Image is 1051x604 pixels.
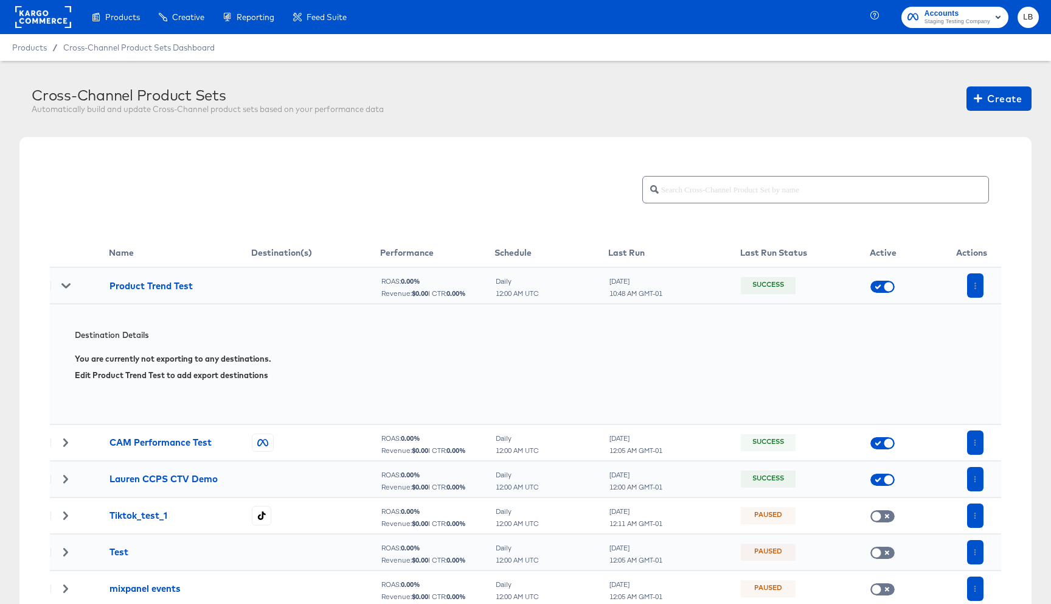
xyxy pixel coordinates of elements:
[752,280,784,291] div: Success
[172,12,204,22] span: Creative
[754,510,782,521] div: Paused
[901,7,1008,28] button: AccountsStaging Testing Company
[609,483,663,491] div: 12:00 AM GMT-01
[495,592,539,601] div: 12:00 AM UTC
[109,436,212,449] div: CAM Performance Test
[63,43,215,52] a: Cross-Channel Product Sets Dashboard
[412,519,428,528] b: $ 0.00
[609,580,663,589] div: [DATE]
[32,104,384,115] div: Automatically build and update Cross-Channel product sets based on your performance data
[401,276,420,286] b: 0.00 %
[75,329,271,341] div: Destination Details
[608,239,740,267] th: Last Run
[381,434,493,443] div: ROAS:
[609,434,663,443] div: [DATE]
[401,580,420,589] b: 0.00 %
[401,543,420,552] b: 0.00 %
[1022,10,1034,24] span: LB
[609,277,663,286] div: [DATE]
[609,556,663,564] div: 12:05 AM GMT-01
[32,86,384,104] div: Cross-Channel Product Sets
[381,471,493,479] div: ROAS:
[1018,7,1039,28] button: LB
[50,475,81,483] div: Toggle Row Expanded
[401,470,420,479] b: 0.00 %
[412,482,428,491] b: $ 0.00
[446,555,466,564] b: 0.00 %
[446,446,466,455] b: 0.00 %
[381,544,493,552] div: ROAS:
[495,434,539,443] div: Daily
[109,582,181,595] div: mixpanel events
[740,239,870,267] th: Last Run Status
[401,507,420,516] b: 0.00 %
[924,17,990,27] span: Staging Testing Company
[307,12,347,22] span: Feed Suite
[495,507,539,516] div: Daily
[609,507,663,516] div: [DATE]
[659,172,988,198] input: Search Cross-Channel Product Set by name
[412,555,428,564] b: $ 0.00
[976,90,1022,107] span: Create
[75,353,271,365] p: You are currently not exporting to any destinations.
[381,289,493,298] div: Revenue: | CTR:
[381,580,493,589] div: ROAS:
[412,592,428,601] b: $ 0.00
[381,446,493,455] div: Revenue: | CTR:
[380,239,494,267] th: Performance
[495,556,539,564] div: 12:00 AM UTC
[381,592,493,601] div: Revenue: | CTR:
[609,446,663,455] div: 12:05 AM GMT-01
[924,7,990,20] span: Accounts
[50,511,81,520] div: Toggle Row Expanded
[446,482,466,491] b: 0.00 %
[401,434,420,443] b: 0.00 %
[609,592,663,601] div: 12:05 AM GMT-01
[495,483,539,491] div: 12:00 AM UTC
[381,507,493,516] div: ROAS:
[495,580,539,589] div: Daily
[609,471,663,479] div: [DATE]
[381,483,493,491] div: Revenue: | CTR:
[75,370,271,381] p: Edit Product Trend Test to add export destinations
[754,583,782,594] div: Paused
[109,279,193,292] div: Product Trend Test
[609,544,663,552] div: [DATE]
[754,547,782,558] div: Paused
[412,446,428,455] b: $ 0.00
[381,556,493,564] div: Revenue: | CTR:
[446,289,466,298] b: 0.00 %
[609,289,663,298] div: 10:48 AM GMT-01
[381,277,493,286] div: ROAS:
[752,437,784,448] div: Success
[50,585,81,593] div: Toggle Row Expanded
[109,546,128,558] div: Test
[942,239,1001,267] th: Actions
[50,438,81,447] div: Toggle Row Expanded
[446,592,466,601] b: 0.00 %
[495,471,539,479] div: Daily
[495,544,539,552] div: Daily
[495,519,539,528] div: 12:00 AM UTC
[251,239,381,267] th: Destination(s)
[50,548,81,557] div: Toggle Row Expanded
[412,289,428,298] b: $ 0.00
[109,509,167,522] div: Tiktok_test_1
[495,289,539,298] div: 12:00 AM UTC
[12,43,47,52] span: Products
[105,12,140,22] span: Products
[609,519,663,528] div: 12:11 AM GMT-01
[966,86,1032,111] button: Create
[381,519,493,528] div: Revenue: | CTR:
[446,519,466,528] b: 0.00 %
[495,277,539,286] div: Daily
[494,239,608,267] th: Schedule
[109,239,251,267] th: Name
[109,472,218,485] div: Lauren CCPS CTV Demo
[237,12,274,22] span: Reporting
[870,239,942,267] th: Active
[50,281,81,290] div: Toggle Row Expanded
[495,446,539,455] div: 12:00 AM UTC
[752,474,784,485] div: Success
